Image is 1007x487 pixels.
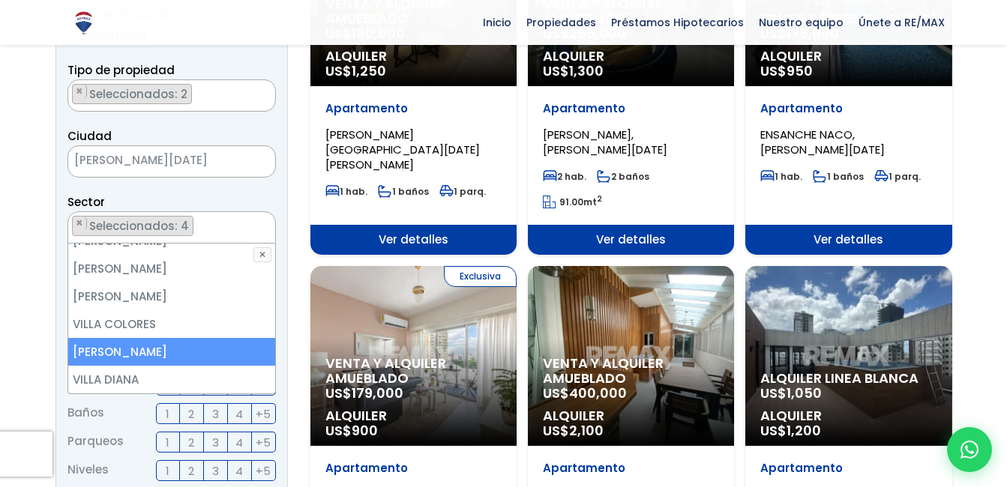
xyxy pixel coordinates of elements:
[68,80,76,112] textarea: Search
[325,356,502,386] span: Venta y alquiler amueblado
[67,460,109,481] span: Niveles
[813,170,864,183] span: 1 baños
[67,62,175,78] span: Tipo de propiedad
[543,356,719,386] span: Venta y alquiler amueblado
[310,225,517,255] span: Ver detalles
[72,216,193,236] li: ENSANCHE LA FÉ
[67,403,104,424] span: Baños
[67,145,276,178] span: SANTO DOMINGO DE GUZMÁN
[73,85,87,98] button: Remove item
[325,61,386,80] span: US$
[325,185,367,198] span: 1 hab.
[760,127,885,157] span: ENSANCHE NACO, [PERSON_NAME][DATE]
[378,185,429,198] span: 1 baños
[325,384,403,402] span: US$
[760,408,937,423] span: Alquiler
[88,218,193,234] span: Seleccionados: 4
[238,150,260,174] button: Remove all items
[569,61,604,80] span: 1,300
[235,433,243,452] span: 4
[597,170,649,183] span: 2 baños
[760,101,937,116] p: Apartamento
[68,310,275,338] li: VILLA COLORES
[444,266,517,287] span: Exclusiva
[188,433,194,452] span: 2
[543,384,627,402] span: US$
[67,432,124,453] span: Parqueos
[259,84,268,99] button: Remove all items
[68,366,275,393] li: VILLA DIANA
[597,193,602,205] sup: 2
[325,421,378,440] span: US$
[212,433,219,452] span: 3
[325,49,502,64] span: Alquiler
[352,61,386,80] span: 1,250
[760,170,802,183] span: 1 hab.
[253,155,260,169] span: ×
[760,461,937,476] p: Apartamento
[787,384,822,402] span: 1,050
[256,433,271,452] span: +5
[188,462,194,480] span: 2
[68,212,76,244] textarea: Search
[259,217,267,230] span: ×
[543,170,586,183] span: 2 hab.
[256,462,271,480] span: +5
[73,217,87,230] button: Remove item
[212,462,219,480] span: 3
[760,421,821,440] span: US$
[543,61,604,80] span: US$
[543,49,719,64] span: Alquiler
[528,225,734,255] span: Ver detalles
[439,185,486,198] span: 1 parq.
[751,11,851,34] span: Nuestro equipo
[70,10,97,36] img: Logo de REMAX
[253,247,271,262] button: ✕
[235,405,243,423] span: 4
[67,128,112,144] span: Ciudad
[760,61,813,80] span: US$
[760,49,937,64] span: Alquiler
[67,194,105,210] span: Sector
[76,217,83,230] span: ×
[543,101,719,116] p: Apartamento
[76,85,83,98] span: ×
[325,408,502,423] span: Alquiler
[874,170,921,183] span: 1 parq.
[569,421,604,440] span: 2,100
[543,196,602,208] span: mt
[760,371,937,386] span: Alquiler Linea Blanca
[68,338,275,366] li: [PERSON_NAME]
[325,127,480,172] span: [PERSON_NAME][GEOGRAPHIC_DATA][DATE][PERSON_NAME]
[604,11,751,34] span: Préstamos Hipotecarios
[787,421,821,440] span: 1,200
[166,405,169,423] span: 1
[760,384,822,402] span: US$
[72,84,192,104] li: APARTAMENTO
[235,462,243,480] span: 4
[543,461,719,476] p: Apartamento
[212,405,219,423] span: 3
[543,408,719,423] span: Alquiler
[188,405,194,423] span: 2
[543,421,604,440] span: US$
[88,86,191,102] span: Seleccionados: 2
[68,282,275,310] li: [PERSON_NAME]
[745,225,952,255] span: Ver detalles
[519,11,604,34] span: Propiedades
[166,462,169,480] span: 1
[68,255,275,282] li: [PERSON_NAME]
[352,421,378,440] span: 900
[259,85,267,98] span: ×
[352,384,403,402] span: 179,000
[325,461,502,476] p: Apartamento
[559,196,583,208] span: 91.00
[68,150,238,171] span: SANTO DOMINGO DE GUZMÁN
[543,127,667,157] span: [PERSON_NAME], [PERSON_NAME][DATE]
[259,216,268,231] button: Remove all items
[569,384,627,402] span: 400,000
[166,433,169,452] span: 1
[256,405,271,423] span: +5
[787,61,813,80] span: 950
[851,11,952,34] span: Únete a RE/MAX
